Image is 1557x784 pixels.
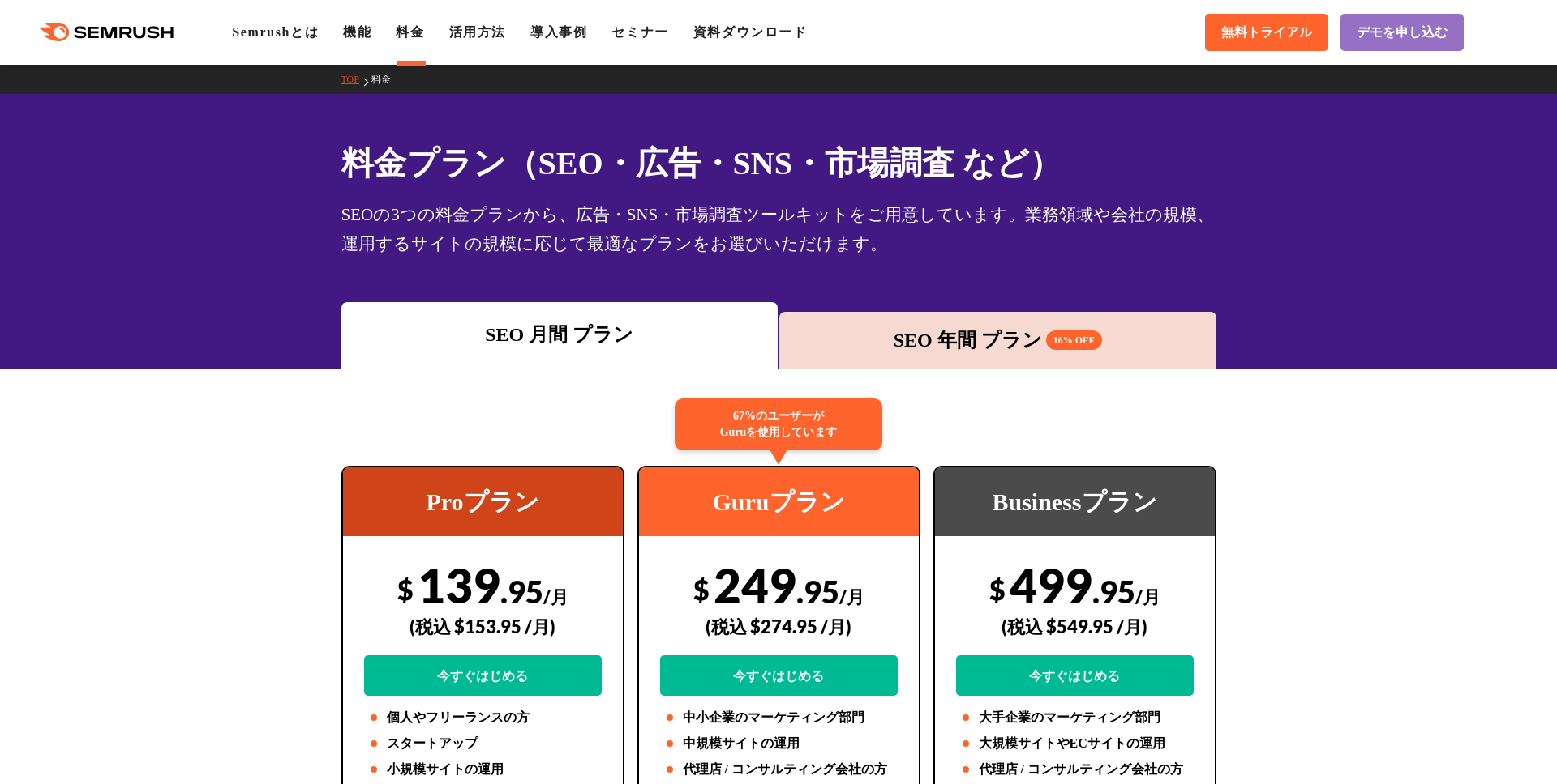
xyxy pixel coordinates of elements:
[675,398,882,450] div: 67%のユーザーが Guruを使用しています
[364,655,602,696] a: 今すぐはじめる
[364,556,602,696] div: 139
[364,760,602,779] li: 小規模サイトの運用
[660,708,898,727] li: 中小企業のマーケティング部門
[364,598,602,655] div: (税込 $153.95 /月)
[693,573,710,606] span: $
[956,655,1194,696] a: 今すぐはじめる
[1340,14,1464,51] a: デモを申し込む
[350,320,770,349] div: SEO 月間 プラン
[343,25,371,39] a: 機能
[660,556,898,696] div: 249
[397,573,414,606] span: $
[364,734,602,753] li: スタートアップ
[693,25,808,39] a: 資料ダウンロード
[1221,24,1312,41] span: 無料トライアル
[1046,330,1102,350] span: 16% OFF
[839,586,864,607] span: /月
[396,25,424,39] a: 料金
[660,734,898,753] li: 中規模サイトの運用
[341,139,1216,187] h1: 料金プラン（SEO・広告・SNS・市場調査 など）
[611,25,668,39] a: セミナー
[956,556,1194,696] div: 499
[371,74,403,85] a: 料金
[1092,573,1135,610] span: .95
[543,586,568,607] span: /月
[639,467,919,536] div: Guruプラン
[1357,24,1448,41] span: デモを申し込む
[787,326,1208,355] div: SEO 年間 プラン
[660,598,898,655] div: (税込 $274.95 /月)
[989,573,1006,606] span: $
[341,200,1216,258] div: SEOの3つの料金プランから、広告・SNS・市場調査ツールキットをご用意しています。業務領域や会社の規模、運用するサイトの規模に応じて最適なプランをお選びいただけます。
[232,25,319,39] a: Semrushとは
[341,74,371,85] a: TOP
[530,25,587,39] a: 導入事例
[956,760,1194,779] li: 代理店 / コンサルティング会社の方
[956,598,1194,655] div: (税込 $549.95 /月)
[500,573,543,610] span: .95
[660,655,898,696] a: 今すぐはじめる
[343,467,623,536] div: Proプラン
[1205,14,1328,51] a: 無料トライアル
[1135,586,1160,607] span: /月
[449,25,506,39] a: 活用方法
[660,760,898,779] li: 代理店 / コンサルティング会社の方
[796,573,839,610] span: .95
[364,708,602,727] li: 個人やフリーランスの方
[956,708,1194,727] li: 大手企業のマーケティング部門
[956,734,1194,753] li: 大規模サイトやECサイトの運用
[935,467,1215,536] div: Businessプラン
